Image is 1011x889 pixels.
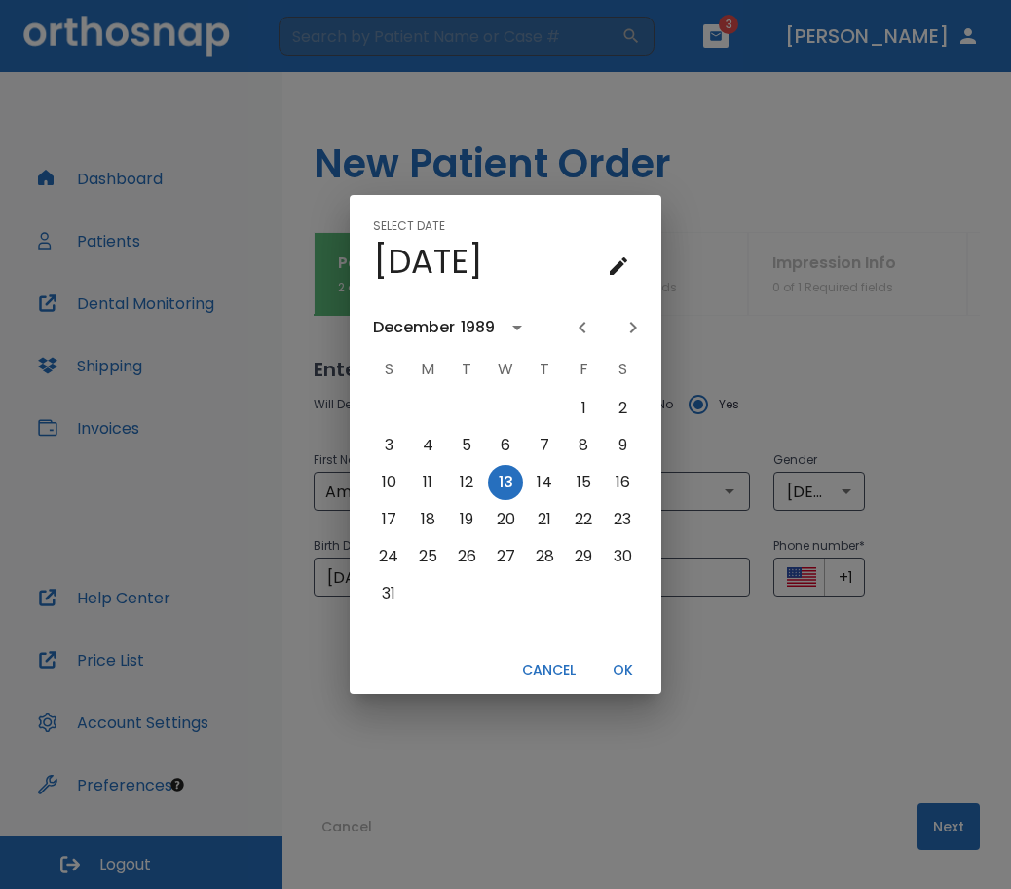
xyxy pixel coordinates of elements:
[461,316,495,339] div: 1989
[605,391,640,426] button: Dec 2, 1989
[488,350,523,389] span: W
[449,502,484,537] button: Dec 19, 1989
[449,465,484,500] button: Dec 12, 1989
[373,316,455,339] div: December
[527,350,562,389] span: T
[371,465,406,500] button: Dec 10, 1989
[605,465,640,500] button: Dec 16, 1989
[527,502,562,537] button: Dec 21, 1989
[410,350,445,389] span: M
[605,502,640,537] button: Dec 23, 1989
[371,502,406,537] button: Dec 17, 1989
[373,241,483,282] h4: [DATE]
[449,539,484,574] button: Dec 26, 1989
[373,211,445,242] span: Select date
[410,539,445,574] button: Dec 25, 1989
[449,350,484,389] span: T
[527,539,562,574] button: Dec 28, 1989
[527,465,562,500] button: Dec 14, 1989
[566,502,601,537] button: Dec 22, 1989
[488,539,523,574] button: Dec 27, 1989
[527,428,562,463] button: Dec 7, 1989
[371,350,406,389] span: S
[410,465,445,500] button: Dec 11, 1989
[566,465,601,500] button: Dec 15, 1989
[371,576,406,611] button: Dec 31, 1989
[410,502,445,537] button: Dec 18, 1989
[488,428,523,463] button: Dec 6, 1989
[605,539,640,574] button: Dec 30, 1989
[371,539,406,574] button: Dec 24, 1989
[514,654,583,686] button: Cancel
[410,428,445,463] button: Dec 4, 1989
[488,502,523,537] button: Dec 20, 1989
[501,311,534,344] button: calendar view is open, switch to year view
[599,247,638,286] button: calendar view is open, go to text input view
[566,428,601,463] button: Dec 8, 1989
[566,539,601,574] button: Dec 29, 1989
[566,350,601,389] span: F
[605,428,640,463] button: Dec 9, 1989
[371,428,406,463] button: Dec 3, 1989
[449,428,484,463] button: Dec 5, 1989
[591,654,654,686] button: OK
[488,465,523,500] button: Dec 13, 1989
[566,391,601,426] button: Dec 1, 1989
[605,350,640,389] span: S
[617,311,650,344] button: Next month
[566,311,599,344] button: Previous month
